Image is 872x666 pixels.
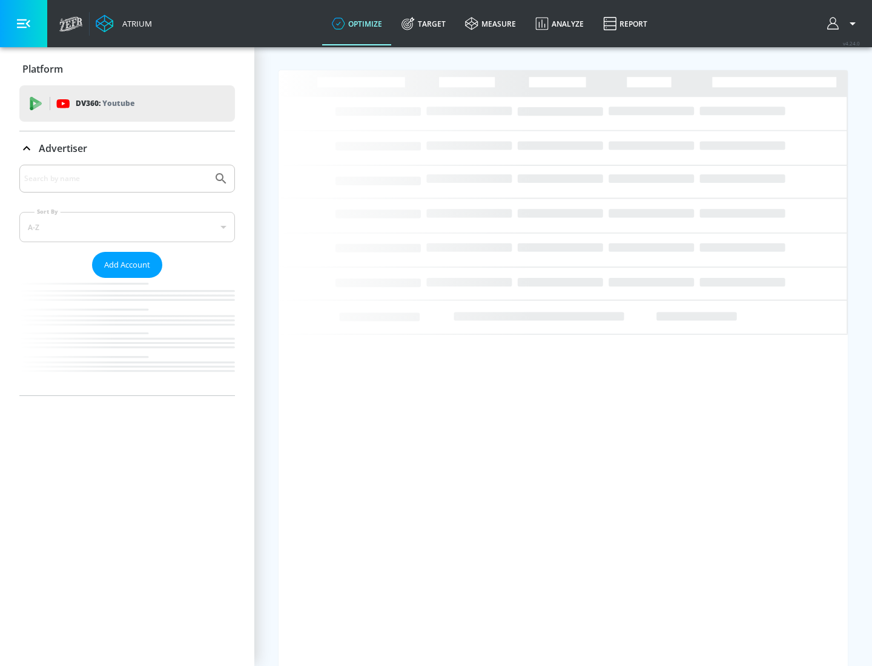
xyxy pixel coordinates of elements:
[92,252,162,278] button: Add Account
[19,165,235,395] div: Advertiser
[455,2,526,45] a: measure
[843,40,860,47] span: v 4.24.0
[593,2,657,45] a: Report
[322,2,392,45] a: optimize
[102,97,134,110] p: Youtube
[19,278,235,395] nav: list of Advertiser
[96,15,152,33] a: Atrium
[19,85,235,122] div: DV360: Youtube
[35,208,61,216] label: Sort By
[392,2,455,45] a: Target
[19,131,235,165] div: Advertiser
[19,212,235,242] div: A-Z
[117,18,152,29] div: Atrium
[76,97,134,110] p: DV360:
[24,171,208,186] input: Search by name
[104,258,150,272] span: Add Account
[526,2,593,45] a: Analyze
[22,62,63,76] p: Platform
[39,142,87,155] p: Advertiser
[19,52,235,86] div: Platform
